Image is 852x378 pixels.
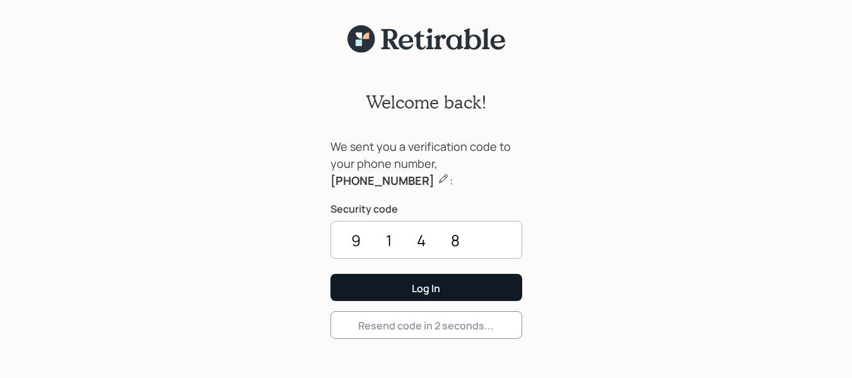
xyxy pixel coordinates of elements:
[330,173,435,188] b: [PHONE_NUMBER]
[330,221,522,259] input: ••••
[366,92,487,113] h2: Welcome back!
[330,274,522,301] button: Log In
[330,311,522,338] button: Resend code in 2 seconds...
[358,319,494,333] div: Resend code in 2 seconds...
[412,281,440,295] div: Log In
[330,202,522,216] label: Security code
[330,138,522,189] div: We sent you a verification code to your phone number, :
